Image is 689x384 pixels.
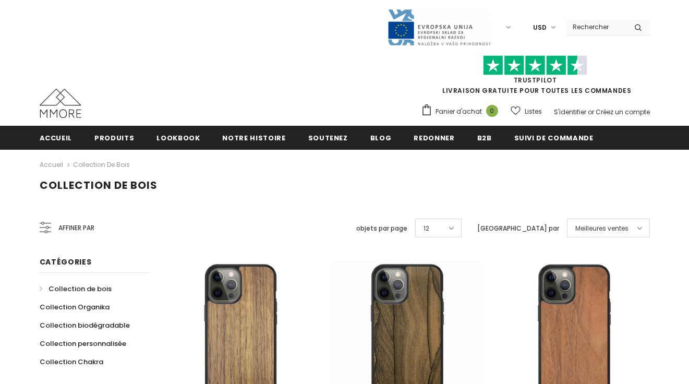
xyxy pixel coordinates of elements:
input: Search Site [566,19,626,34]
img: Cas MMORE [40,89,81,118]
a: Suivi de commande [514,126,594,149]
a: Lookbook [156,126,200,149]
a: Accueil [40,126,72,149]
span: Collection de bois [40,178,158,193]
span: Collection de bois [49,284,112,294]
span: USD [533,22,547,33]
span: Blog [370,133,392,143]
a: S'identifier [554,107,586,116]
span: Notre histoire [222,133,285,143]
span: Collection Chakra [40,357,103,367]
a: B2B [477,126,492,149]
span: B2B [477,133,492,143]
span: Collection Organika [40,302,110,312]
label: [GEOGRAPHIC_DATA] par [477,223,559,234]
span: Listes [525,106,542,117]
a: Listes [511,102,542,121]
a: Panier d'achat 0 [421,104,503,119]
a: Notre histoire [222,126,285,149]
a: TrustPilot [514,76,557,85]
a: Produits [94,126,134,149]
a: Collection personnalisée [40,334,126,353]
span: Collection personnalisée [40,339,126,349]
span: 12 [424,223,429,234]
a: Collection Organika [40,298,110,316]
a: Collection biodégradable [40,316,130,334]
a: Collection de bois [73,160,130,169]
span: Panier d'achat [436,106,482,117]
span: LIVRAISON GRATUITE POUR TOUTES LES COMMANDES [421,60,650,95]
span: Accueil [40,133,72,143]
span: 0 [486,105,498,117]
span: Catégories [40,257,92,267]
span: soutenez [308,133,348,143]
span: Redonner [414,133,454,143]
img: Faites confiance aux étoiles pilotes [483,55,587,76]
span: Suivi de commande [514,133,594,143]
img: Javni Razpis [387,8,491,46]
a: Redonner [414,126,454,149]
span: Produits [94,133,134,143]
a: Accueil [40,159,63,171]
span: Affiner par [58,222,94,234]
a: Javni Razpis [387,22,491,31]
a: soutenez [308,126,348,149]
span: or [588,107,594,116]
a: Créez un compte [596,107,650,116]
a: Blog [370,126,392,149]
a: Collection de bois [40,280,112,298]
span: Collection biodégradable [40,320,130,330]
label: objets par page [356,223,407,234]
span: Lookbook [156,133,200,143]
a: Collection Chakra [40,353,103,371]
span: Meilleures ventes [575,223,628,234]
